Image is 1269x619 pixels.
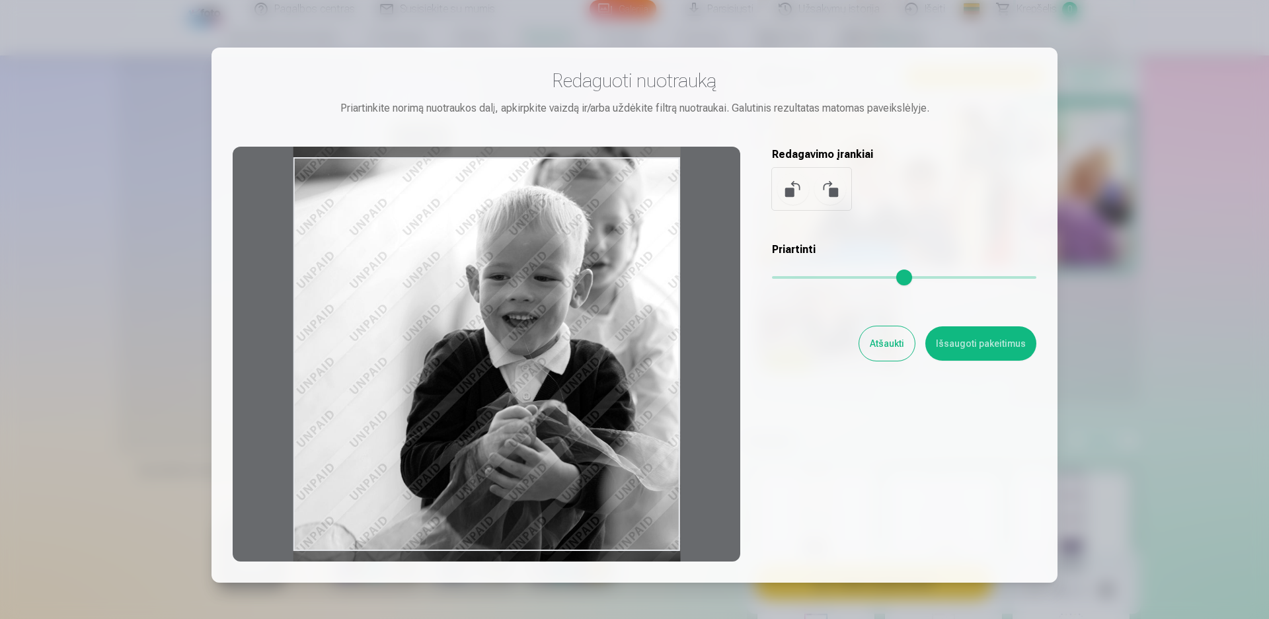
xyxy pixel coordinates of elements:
[859,326,915,361] button: Atšaukti
[233,100,1036,116] div: Priartinkite norimą nuotraukos dalį, apkirpkite vaizdą ir/arba uždėkite filtrą nuotraukai. Galuti...
[772,147,1036,163] h5: Redagavimo įrankiai
[233,69,1036,92] h3: Redaguoti nuotrauką
[772,242,1036,258] h5: Priartinti
[925,326,1036,361] button: Išsaugoti pakeitimus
